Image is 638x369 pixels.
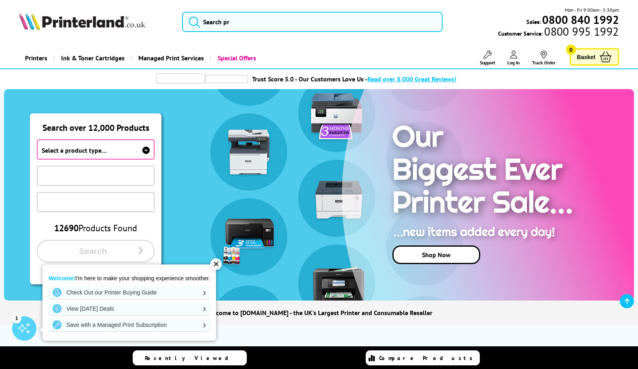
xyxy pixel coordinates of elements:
[210,48,262,68] a: Special Offers
[42,146,107,154] span: Select a product type…
[145,354,237,362] span: Recently Viewed
[48,246,138,256] span: Search
[49,275,210,282] p: I'm here to make your shopping experience smoother.
[19,12,172,32] a: Printerland Logo
[210,258,222,270] div: ✕
[566,45,576,55] span: 0
[53,48,131,68] a: Ink & Toner Cartridges
[542,12,619,27] b: 0800 840 1992
[133,350,247,365] a: Recently Viewed
[131,48,210,68] a: Managed Print Services
[526,18,541,26] span: Sales:
[49,302,210,315] a: View [DATE] Deals
[507,60,520,66] span: Log In
[565,6,619,14] span: Mon - Fri 9:00am - 5:30pm
[61,48,125,68] span: Ink & Toner Cartridges
[205,75,248,83] img: trustpilot rating
[577,51,596,62] span: Basket
[49,275,75,282] strong: Welcome!
[19,48,53,68] a: Printers
[392,245,480,264] a: Shop Now
[157,73,205,83] img: trustpilot rating
[49,286,210,299] a: Check Out our Printer Buying Guide
[182,12,443,32] input: Search pr
[379,354,477,362] span: Compare Products
[570,48,619,66] a: Basket 0
[37,240,155,262] button: Search
[37,222,155,234] div: Products Found
[541,16,619,23] a: 0800 840 1992
[252,75,456,83] a: Trust Score 5.0 - Our Customers Love Us -Read over 8,000 Great Reviews!
[206,309,432,317] h1: Welcome to [DOMAIN_NAME] - the UK's Largest Printer and Consumable Reseller
[37,269,155,278] button: reset
[480,51,495,66] a: Support
[30,114,161,133] div: Search over 12,000 Products
[367,75,456,83] span: Read over 8,000 Great Reviews!
[480,60,495,66] span: Support
[366,350,480,365] a: Compare Products
[54,222,78,234] span: 12690
[543,28,619,35] span: 0800 995 1992
[498,28,619,37] span: Customer Service:
[12,314,21,322] div: 1
[532,51,555,66] a: Track Order
[49,318,210,331] a: Save with a Managed Print Subscription
[507,51,520,66] a: Log In
[19,12,145,30] img: Printerland Logo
